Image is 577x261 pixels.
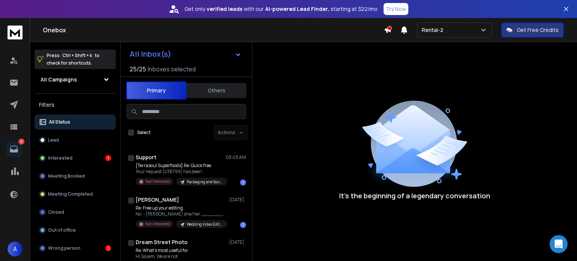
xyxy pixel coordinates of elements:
[35,100,116,110] h3: Filters
[136,238,187,246] h1: Dream Street Photo
[47,52,100,67] p: Press to check for shortcuts.
[8,26,23,39] img: logo
[61,51,93,60] span: Ctrl + Shift + k
[105,245,111,251] div: 1
[501,23,564,38] button: Get Free Credits
[35,72,116,87] button: All Campaigns
[422,26,446,34] p: Rental-2
[265,5,329,13] strong: AI-powered Lead Finder,
[136,154,156,161] h1: Support
[184,5,378,13] p: Get only with our starting at $22/mo
[18,139,24,145] p: 6
[8,241,23,256] button: A
[43,26,384,35] h1: Onebox
[207,5,242,13] strong: verified leads
[136,211,226,217] p: No. - [PERSON_NAME] she/her ____________
[35,115,116,130] button: All Status
[35,169,116,184] button: Meeting Booked
[145,179,170,184] p: Not Interested
[240,222,246,228] div: 1
[35,241,116,256] button: Wrong person1
[130,65,146,74] span: 25 / 25
[229,197,246,203] p: [DATE]
[137,130,151,136] label: Select
[35,205,116,220] button: Closed
[35,187,116,202] button: Meeting Completed
[240,180,246,186] div: 1
[41,76,77,83] h1: All Campaigns
[229,239,246,245] p: [DATE]
[136,247,226,253] p: Re: What’s most useful for
[136,205,226,211] p: Re: Free up your editing
[136,196,179,204] h1: [PERSON_NAME]
[186,82,246,99] button: Others
[339,190,490,201] p: It’s the beginning of a legendary conversation
[35,223,116,238] button: Out of office
[49,119,70,125] p: All Status
[187,222,223,227] p: Wedding Video Editing
[48,245,80,251] p: Wrong person
[48,209,64,215] p: Closed
[145,221,170,227] p: Not Interested
[48,155,73,161] p: Interested
[187,179,223,185] p: Packaging and Social Media Design
[384,3,408,15] button: Try Now
[136,163,226,169] p: [Terrasoul Superfoods] Re: Quick free
[136,253,226,259] p: Hi Sayem, We are not
[35,133,116,148] button: Lead
[48,137,59,143] p: Lead
[517,26,559,34] p: Get Free Credits
[386,5,406,13] p: Try Now
[48,191,93,197] p: Meeting Completed
[226,154,246,160] p: 03:03 AM
[6,142,21,157] a: 6
[130,50,171,58] h1: All Inbox(s)
[48,173,85,179] p: Meeting Booked
[124,47,248,62] button: All Inbox(s)
[136,169,226,175] p: Your request (238799) has been
[148,65,196,74] h3: Inboxes selected
[35,151,116,166] button: Interested1
[105,155,111,161] div: 1
[126,81,186,100] button: Primary
[48,227,76,233] p: Out of office
[550,235,568,253] div: Open Intercom Messenger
